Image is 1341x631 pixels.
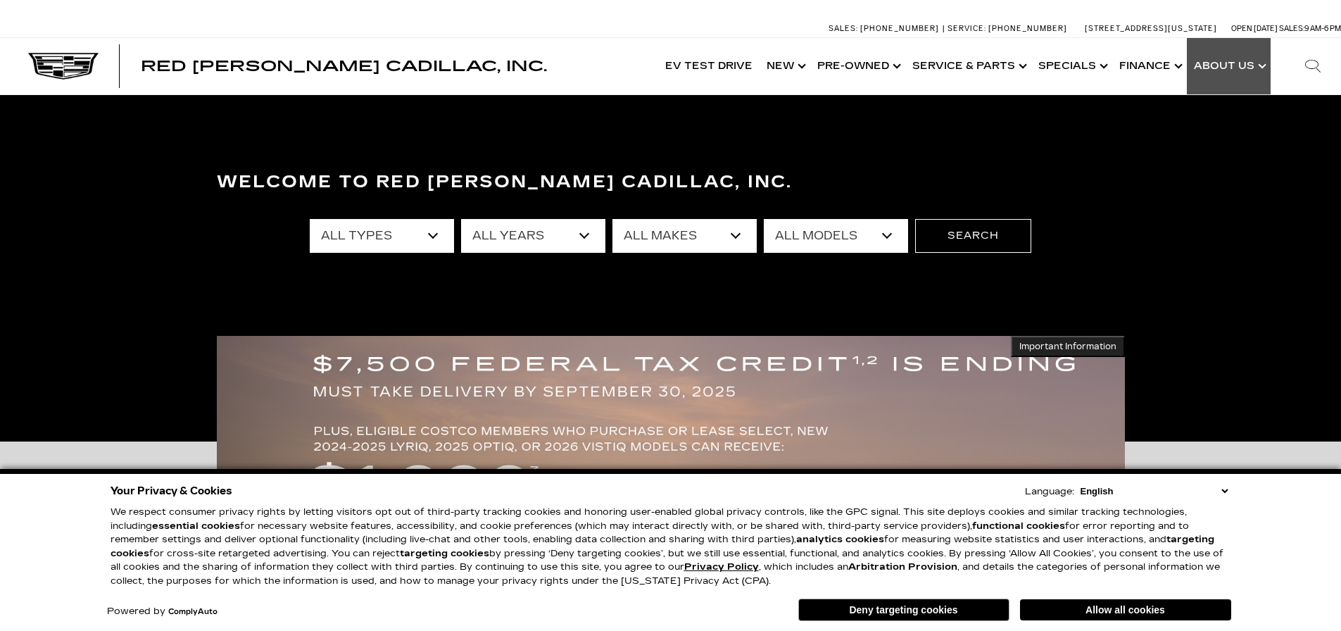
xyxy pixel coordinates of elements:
[810,38,905,94] a: Pre-Owned
[760,38,810,94] a: New
[28,53,99,80] img: Cadillac Dark Logo with Cadillac White Text
[1020,599,1231,620] button: Allow all cookies
[400,548,489,559] strong: targeting cookies
[152,520,240,532] strong: essential cookies
[1019,341,1116,352] span: Important Information
[141,58,547,75] span: Red [PERSON_NAME] Cadillac, Inc.
[1112,38,1187,94] a: Finance
[764,219,908,253] select: Filter by model
[796,534,884,545] strong: analytics cookies
[972,520,1065,532] strong: functional cookies
[1011,336,1125,357] button: Important Information
[860,24,939,33] span: [PHONE_NUMBER]
[1085,24,1217,33] a: [STREET_ADDRESS][US_STATE]
[848,561,957,573] strong: Arbitration Provision
[111,534,1214,559] strong: targeting cookies
[310,219,454,253] select: Filter by type
[658,38,760,94] a: EV Test Drive
[1025,487,1074,496] div: Language:
[829,25,943,32] a: Sales: [PHONE_NUMBER]
[798,599,1009,621] button: Deny targeting cookies
[915,219,1031,253] button: Search
[829,24,858,33] span: Sales:
[111,481,232,501] span: Your Privacy & Cookies
[943,25,1071,32] a: Service: [PHONE_NUMBER]
[217,168,1125,196] h3: Welcome to Red [PERSON_NAME] Cadillac, Inc.
[905,38,1031,94] a: Service & Parts
[168,608,218,616] a: ComplyAuto
[612,219,757,253] select: Filter by make
[1031,38,1112,94] a: Specials
[684,561,759,573] a: Privacy Policy
[111,506,1231,588] p: We respect consumer privacy rights by letting visitors opt out of third-party tracking cookies an...
[1077,485,1231,498] select: Language Select
[1231,24,1278,33] span: Open [DATE]
[1304,24,1341,33] span: 9 AM-6 PM
[1187,38,1271,94] a: About Us
[141,59,547,73] a: Red [PERSON_NAME] Cadillac, Inc.
[988,24,1067,33] span: [PHONE_NUMBER]
[107,607,218,616] div: Powered by
[461,219,605,253] select: Filter by year
[947,24,986,33] span: Service:
[1279,24,1304,33] span: Sales:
